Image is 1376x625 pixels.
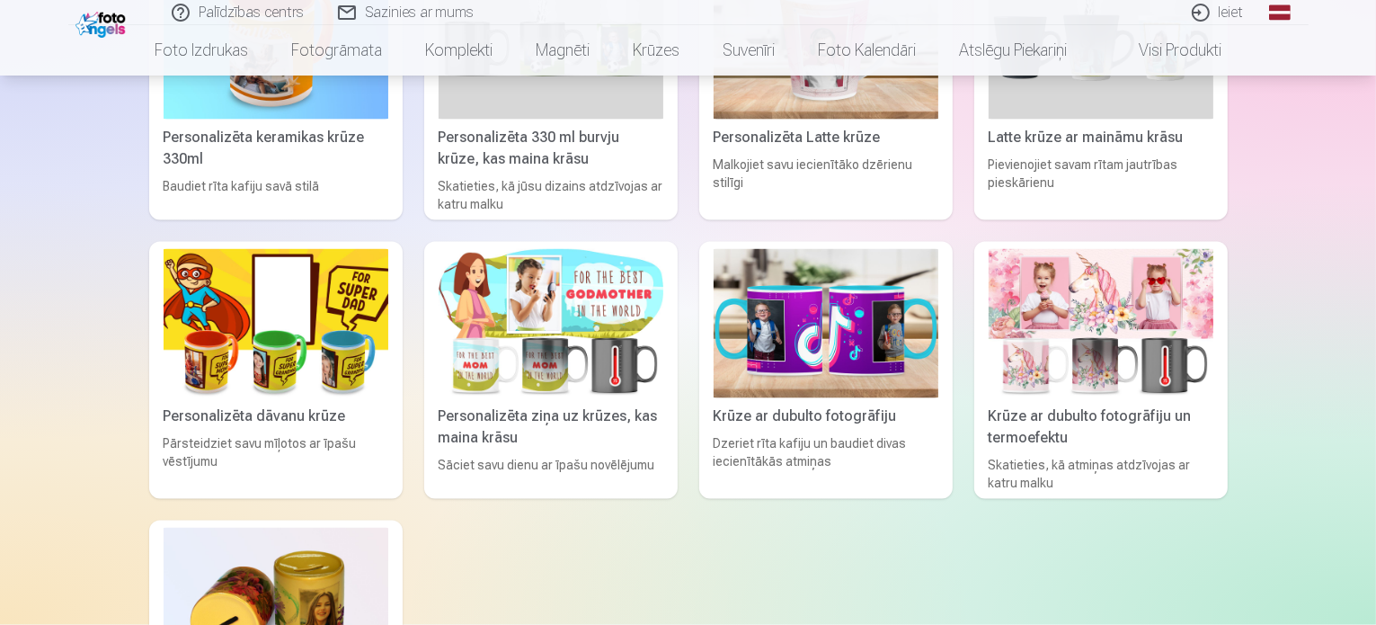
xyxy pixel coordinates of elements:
img: Krūze ar dubulto fotogrāfiju [714,249,938,399]
a: Atslēgu piekariņi [937,25,1088,76]
div: Dzeriet rīta kafiju un baudiet divas iecienītākās atmiņas [706,434,945,492]
a: Personalizēta dāvanu krūzePersonalizēta dāvanu krūzePārsteidziet savu mīļotos ar īpašu vēstījumu [149,242,403,500]
a: Foto izdrukas [133,25,270,76]
a: Visi produkti [1088,25,1243,76]
a: Foto kalendāri [796,25,937,76]
img: Personalizēta ziņa uz krūzes, kas maina krāsu [439,249,663,399]
a: Komplekti [404,25,514,76]
a: Krūze ar dubulto fotogrāfijuKrūze ar dubulto fotogrāfijuDzeriet rīta kafiju un baudiet divas ieci... [699,242,953,500]
a: Magnēti [514,25,611,76]
div: Personalizēta keramikas krūze 330ml [156,127,395,170]
img: Personalizēta dāvanu krūze [164,249,388,399]
div: Personalizēta ziņa uz krūzes, kas maina krāsu [431,406,670,449]
div: Sāciet savu dienu ar īpašu novēlējumu [431,456,670,492]
div: Baudiet rīta kafiju savā stilā [156,177,395,213]
div: Personalizēta Latte krūze [706,127,945,148]
div: Pārsteidziet savu mīļotos ar īpašu vēstījumu [156,434,395,492]
a: Suvenīri [701,25,796,76]
a: Krūzes [611,25,701,76]
div: Krūze ar dubulto fotogrāfiju [706,406,945,427]
div: Personalizēta dāvanu krūze [156,406,395,427]
a: Personalizēta ziņa uz krūzes, kas maina krāsuPersonalizēta ziņa uz krūzes, kas maina krāsuSāciet ... [424,242,678,500]
div: Personalizēta 330 ml burvju krūze, kas maina krāsu [431,127,670,170]
div: Latte krūze ar maināmu krāsu [981,127,1221,148]
div: Malkojiet savu iecienītāko dzērienu stilīgi [706,156,945,213]
a: Krūze ar dubulto fotogrāfiju un termoefektuKrūze ar dubulto fotogrāfiju un termoefektuSkatieties,... [974,242,1228,500]
div: Skatieties, kā jūsu dizains atdzīvojas ar katru malku [431,177,670,213]
img: /fa1 [75,7,130,38]
div: Skatieties, kā atmiņas atdzīvojas ar katru malku [981,456,1221,492]
a: Fotogrāmata [270,25,404,76]
div: Krūze ar dubulto fotogrāfiju un termoefektu [981,406,1221,449]
img: Krūze ar dubulto fotogrāfiju un termoefektu [989,249,1213,399]
div: Pievienojiet savam rītam jautrības pieskārienu [981,156,1221,213]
